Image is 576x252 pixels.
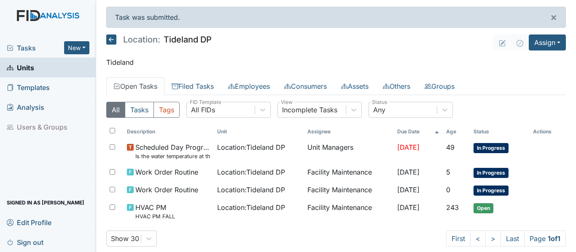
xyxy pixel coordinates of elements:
th: Toggle SortBy [394,125,442,139]
a: < [470,231,486,247]
button: Tags [153,102,180,118]
button: All [106,102,125,118]
td: Facility Maintenance [304,164,394,181]
th: Actions [530,125,566,139]
div: All FIDs [191,105,215,115]
span: HVAC PM HVAC PM FALL [135,202,175,220]
button: × [542,7,565,27]
span: [DATE] [397,168,420,176]
span: Location : Tideland DP [217,167,285,177]
a: Last [501,231,525,247]
h5: Tideland DP [106,34,212,45]
span: Templates [7,81,50,94]
p: Tideland [106,57,566,67]
a: Assets [334,77,376,95]
th: Assignee [304,125,394,139]
span: [DATE] [397,143,420,151]
button: Assign [529,34,566,50]
td: Facility Maintenance [304,199,394,224]
span: Work Order Routine [135,185,198,195]
a: Filed Tasks [164,77,221,95]
span: Page [524,231,566,247]
span: In Progress [474,168,509,178]
span: 0 [446,186,450,194]
span: Location : Tideland DP [217,202,285,212]
span: Work Order Routine [135,167,198,177]
a: Tasks [7,43,64,53]
div: Type filter [106,102,180,118]
td: Unit Managers [304,139,394,164]
span: Location: [123,35,160,44]
a: Employees [221,77,277,95]
a: Consumers [277,77,334,95]
div: Open Tasks [106,102,566,247]
nav: task-pagination [446,231,566,247]
span: Analysis [7,101,44,114]
span: × [550,11,557,23]
span: 49 [446,143,455,151]
input: Toggle All Rows Selected [110,128,115,133]
div: Show 30 [111,233,139,244]
span: Edit Profile [7,216,51,229]
span: In Progress [474,186,509,196]
strong: 1 of 1 [548,234,560,243]
span: 243 [446,203,459,212]
span: [DATE] [397,186,420,194]
small: HVAC PM FALL [135,212,175,220]
a: Open Tasks [106,77,164,95]
a: First [446,231,471,247]
button: New [64,41,89,54]
small: Is the water temperature at the kitchen sink between 100 to 110 degrees? [135,152,210,160]
span: Location : Tideland DP [217,142,285,152]
td: Facility Maintenance [304,181,394,199]
div: Any [373,105,385,115]
span: Scheduled Day Program Inspection Is the water temperature at the kitchen sink between 100 to 110 ... [135,142,210,160]
span: 5 [446,168,450,176]
span: Units [7,61,34,74]
span: [DATE] [397,203,420,212]
span: Signed in as [PERSON_NAME] [7,196,84,209]
span: Location : Tideland DP [217,185,285,195]
a: > [485,231,501,247]
th: Toggle SortBy [470,125,530,139]
span: Sign out [7,236,43,249]
span: Open [474,203,493,213]
a: Groups [417,77,462,95]
span: In Progress [474,143,509,153]
div: Task was submitted. [106,7,566,28]
th: Toggle SortBy [124,125,214,139]
button: Tasks [125,102,154,118]
div: Incomplete Tasks [282,105,337,115]
a: Others [376,77,417,95]
th: Toggle SortBy [214,125,304,139]
th: Toggle SortBy [443,125,471,139]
